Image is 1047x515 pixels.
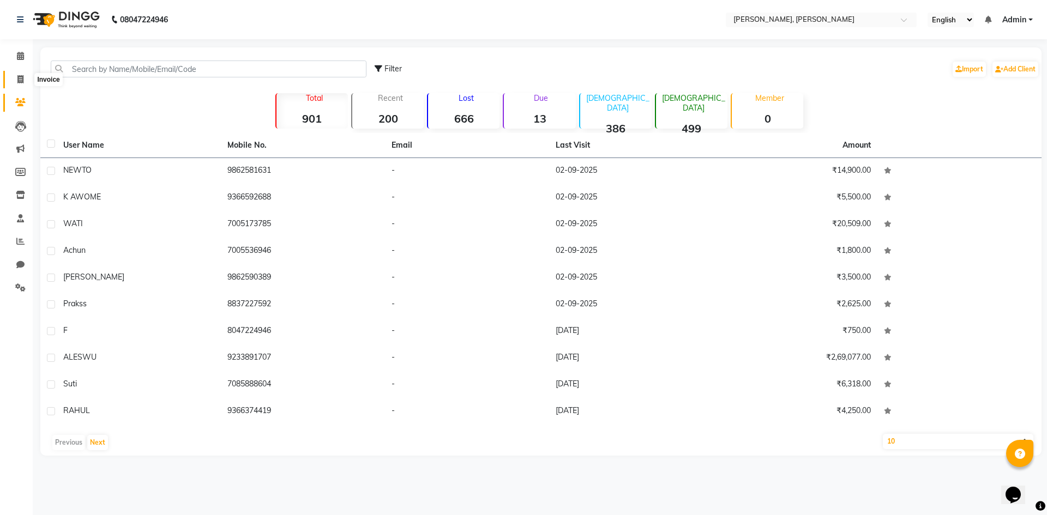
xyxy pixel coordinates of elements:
[51,60,366,77] input: Search by Name/Mobile/Email/Code
[580,122,652,135] strong: 386
[63,325,68,335] span: f
[281,93,348,103] p: Total
[713,158,877,185] td: ₹14,900.00
[836,133,877,157] th: Amount
[221,238,385,265] td: 7005536946
[221,133,385,158] th: Mobile No.
[63,192,101,202] span: K AWOME
[385,372,549,398] td: -
[713,372,877,398] td: ₹6,318.00
[504,112,575,125] strong: 13
[63,245,86,255] span: achun
[221,292,385,318] td: 8837227592
[221,265,385,292] td: 9862590389
[713,211,877,238] td: ₹20,509.00
[713,185,877,211] td: ₹5,500.00
[385,238,549,265] td: -
[713,345,877,372] td: ₹2,69,077.00
[549,318,713,345] td: [DATE]
[549,345,713,372] td: [DATE]
[120,4,168,35] b: 08047224946
[77,352,97,362] span: SWU
[432,93,500,103] p: Lost
[585,93,652,113] p: [DEMOGRAPHIC_DATA]
[385,292,549,318] td: -
[549,158,713,185] td: 02-09-2025
[63,405,90,415] span: RAHUL
[549,238,713,265] td: 02-09-2025
[428,112,500,125] strong: 666
[656,122,727,135] strong: 499
[713,318,877,345] td: ₹750.00
[63,219,83,228] span: WATI
[549,211,713,238] td: 02-09-2025
[63,165,92,175] span: NEWTO
[732,112,803,125] strong: 0
[660,93,727,113] p: [DEMOGRAPHIC_DATA]
[221,158,385,185] td: 9862581631
[1001,471,1036,504] iframe: chat widget
[221,345,385,372] td: 9233891707
[57,133,221,158] th: User Name
[384,64,402,74] span: Filter
[63,272,124,282] span: [PERSON_NAME]
[385,318,549,345] td: -
[385,398,549,425] td: -
[28,4,103,35] img: logo
[221,318,385,345] td: 8047224946
[713,398,877,425] td: ₹4,250.00
[506,93,575,103] p: Due
[276,112,348,125] strong: 901
[385,345,549,372] td: -
[953,62,986,77] a: Import
[1002,14,1026,26] span: Admin
[713,238,877,265] td: ₹1,800.00
[385,265,549,292] td: -
[357,93,424,103] p: Recent
[34,73,62,86] div: Invoice
[713,292,877,318] td: ₹2,625.00
[549,372,713,398] td: [DATE]
[549,292,713,318] td: 02-09-2025
[549,185,713,211] td: 02-09-2025
[221,398,385,425] td: 9366374419
[549,133,713,158] th: Last Visit
[221,372,385,398] td: 7085888604
[385,185,549,211] td: -
[549,398,713,425] td: [DATE]
[63,352,77,362] span: ALE
[713,265,877,292] td: ₹3,500.00
[549,265,713,292] td: 02-09-2025
[221,211,385,238] td: 7005173785
[87,435,108,450] button: Next
[352,112,424,125] strong: 200
[385,158,549,185] td: -
[221,185,385,211] td: 9366592688
[385,211,549,238] td: -
[63,299,87,308] span: prakss
[63,379,77,389] span: suti
[385,133,549,158] th: Email
[992,62,1038,77] a: Add Client
[736,93,803,103] p: Member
